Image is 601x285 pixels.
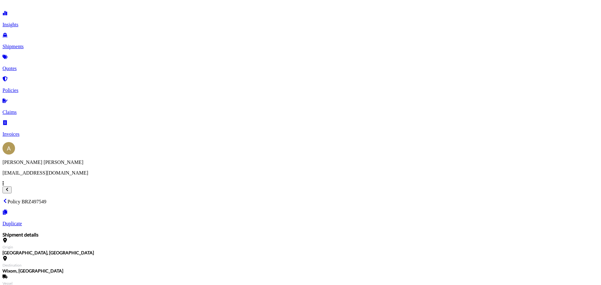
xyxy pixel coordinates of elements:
[3,11,598,28] a: Insights
[3,210,598,226] a: Duplicate
[3,77,598,93] a: Policies
[3,22,598,28] p: Insights
[3,160,598,165] p: [PERSON_NAME] [PERSON_NAME]
[3,66,598,71] p: Quotes
[3,221,598,226] p: Duplicate
[3,245,13,250] span: Origin
[3,55,598,71] a: Quotes
[3,109,598,115] p: Claims
[3,131,598,137] p: Invoices
[3,88,598,93] p: Policies
[3,250,94,256] span: [GEOGRAPHIC_DATA], [GEOGRAPHIC_DATA]
[3,99,598,115] a: Claims
[3,263,22,268] span: Destination
[3,33,598,49] a: Shipments
[3,232,598,238] span: Shipment details
[7,145,11,151] span: A
[3,198,598,205] p: Policy BRZ497549
[3,268,63,274] span: Wixom, [GEOGRAPHIC_DATA]
[3,121,598,137] a: Invoices
[3,44,598,49] p: Shipments
[3,170,598,176] p: [EMAIL_ADDRESS][DOMAIN_NAME]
